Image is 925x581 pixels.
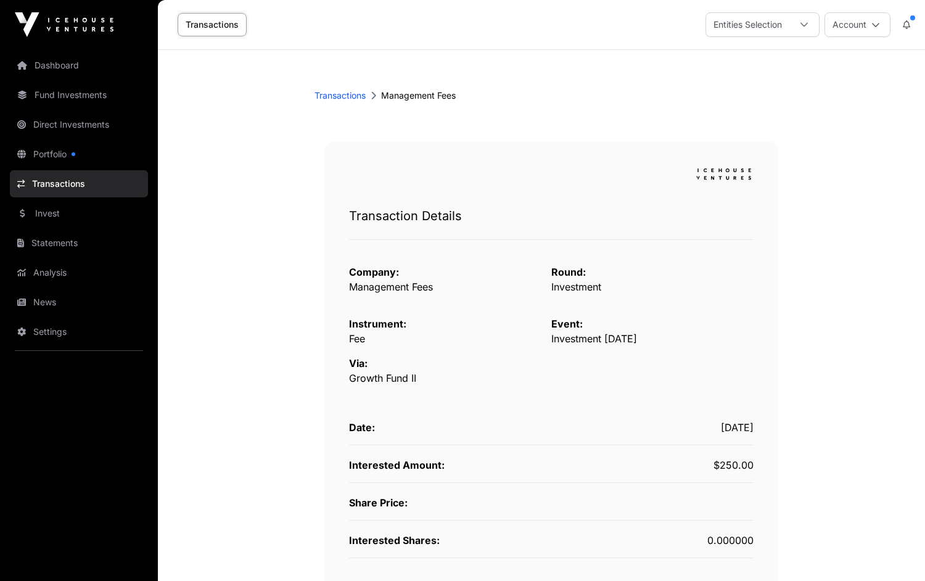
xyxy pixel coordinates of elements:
[551,266,586,278] span: Round:
[349,332,365,345] span: Fee
[551,318,583,330] span: Event:
[551,420,754,435] div: [DATE]
[349,266,399,278] span: Company:
[10,289,148,316] a: News
[551,332,637,345] span: Investment [DATE]
[349,372,416,384] a: Growth Fund II
[349,459,445,471] span: Interested Amount:
[863,522,925,581] iframe: Chat Widget
[349,318,406,330] span: Instrument:
[551,281,601,293] span: Investment
[349,421,375,434] span: Date:
[15,12,113,37] img: Icehouse Ventures Logo
[314,89,768,102] div: Management Fees
[551,533,754,548] div: 0.000000
[824,12,890,37] button: Account
[10,141,148,168] a: Portfolio
[10,111,148,138] a: Direct Investments
[551,458,754,472] div: $250.00
[10,170,148,197] a: Transactions
[314,89,366,102] a: Transactions
[349,534,440,546] span: Interested Shares:
[10,229,148,257] a: Statements
[349,207,754,225] h1: Transaction Details
[349,497,408,509] span: Share Price:
[349,281,433,293] a: Management Fees
[10,52,148,79] a: Dashboard
[694,166,754,183] img: logo
[10,318,148,345] a: Settings
[10,259,148,286] a: Analysis
[178,13,247,36] a: Transactions
[10,81,148,109] a: Fund Investments
[10,200,148,227] a: Invest
[706,13,789,36] div: Entities Selection
[349,357,368,369] span: Via:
